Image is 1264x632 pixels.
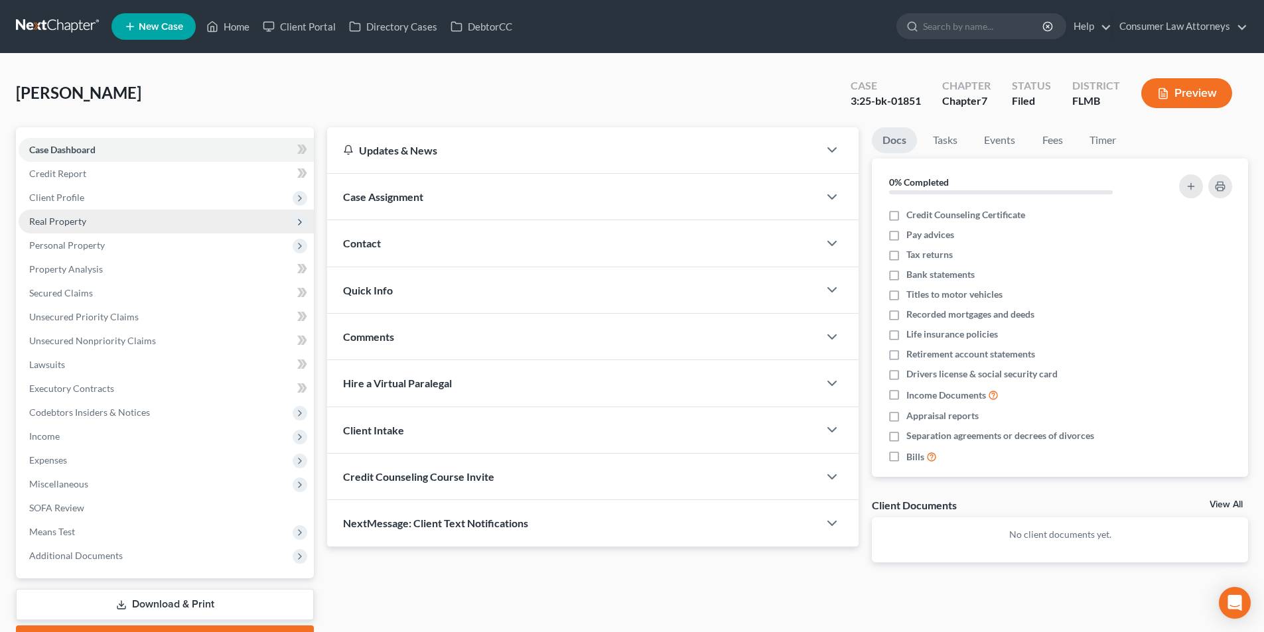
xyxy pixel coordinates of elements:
[19,496,314,520] a: SOFA Review
[29,407,150,418] span: Codebtors Insiders & Notices
[29,478,88,489] span: Miscellaneous
[342,15,444,38] a: Directory Cases
[343,330,394,343] span: Comments
[922,127,968,153] a: Tasks
[256,15,342,38] a: Client Portal
[872,127,917,153] a: Docs
[1012,94,1051,109] div: Filed
[851,94,921,109] div: 3:25-bk-01851
[19,138,314,162] a: Case Dashboard
[29,287,93,298] span: Secured Claims
[29,550,123,561] span: Additional Documents
[1067,15,1111,38] a: Help
[343,424,404,436] span: Client Intake
[444,15,519,38] a: DebtorCC
[29,526,75,537] span: Means Test
[906,450,924,464] span: Bills
[1141,78,1232,108] button: Preview
[19,257,314,281] a: Property Analysis
[872,498,957,512] div: Client Documents
[29,311,139,322] span: Unsecured Priority Claims
[851,78,921,94] div: Case
[29,216,86,227] span: Real Property
[343,377,452,389] span: Hire a Virtual Paralegal
[19,162,314,186] a: Credit Report
[29,239,105,251] span: Personal Property
[906,228,954,241] span: Pay advices
[29,502,84,513] span: SOFA Review
[200,15,256,38] a: Home
[942,78,991,94] div: Chapter
[19,377,314,401] a: Executory Contracts
[906,208,1025,221] span: Credit Counseling Certificate
[1113,15,1247,38] a: Consumer Law Attorneys
[19,281,314,305] a: Secured Claims
[882,528,1237,541] p: No client documents yet.
[1012,78,1051,94] div: Status
[906,367,1058,381] span: Drivers license & social security card
[29,454,67,466] span: Expenses
[1072,94,1120,109] div: FLMB
[19,329,314,353] a: Unsecured Nonpriority Claims
[906,288,1003,301] span: Titles to motor vehicles
[29,168,86,179] span: Credit Report
[29,263,103,275] span: Property Analysis
[906,328,998,341] span: Life insurance policies
[19,353,314,377] a: Lawsuits
[906,409,979,422] span: Appraisal reports
[1072,78,1120,94] div: District
[906,268,975,281] span: Bank statements
[29,383,114,394] span: Executory Contracts
[942,94,991,109] div: Chapter
[343,190,423,203] span: Case Assignment
[343,470,494,483] span: Credit Counseling Course Invite
[16,83,141,102] span: [PERSON_NAME]
[139,22,183,32] span: New Case
[343,517,528,529] span: NextMessage: Client Text Notifications
[1031,127,1074,153] a: Fees
[889,176,949,188] strong: 0% Completed
[343,143,803,157] div: Updates & News
[1210,500,1243,509] a: View All
[29,430,60,442] span: Income
[29,144,96,155] span: Case Dashboard
[16,589,314,620] a: Download & Print
[19,305,314,329] a: Unsecured Priority Claims
[343,284,393,296] span: Quick Info
[906,248,953,261] span: Tax returns
[906,348,1035,361] span: Retirement account statements
[343,237,381,249] span: Contact
[29,192,84,203] span: Client Profile
[1079,127,1127,153] a: Timer
[906,389,986,402] span: Income Documents
[906,308,1034,321] span: Recorded mortgages and deeds
[1219,587,1251,619] div: Open Intercom Messenger
[29,335,156,346] span: Unsecured Nonpriority Claims
[29,359,65,370] span: Lawsuits
[906,429,1094,442] span: Separation agreements or decrees of divorces
[923,14,1044,38] input: Search by name...
[981,94,987,107] span: 7
[973,127,1026,153] a: Events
